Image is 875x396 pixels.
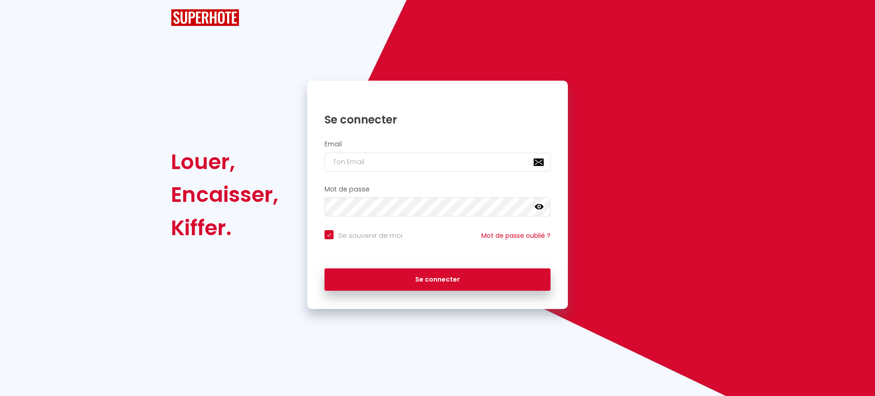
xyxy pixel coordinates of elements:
div: Encaisser, [171,178,278,211]
div: Louer, [171,145,278,178]
h1: Se connecter [324,113,551,127]
button: Se connecter [324,268,551,291]
button: Ouvrir le widget de chat LiveChat [7,4,35,31]
a: Mot de passe oublié ? [481,231,551,240]
img: SuperHote logo [171,9,239,26]
h2: Mot de passe [324,185,551,193]
h2: Email [324,140,551,148]
input: Ton Email [324,153,551,172]
div: Kiffer. [171,211,278,244]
